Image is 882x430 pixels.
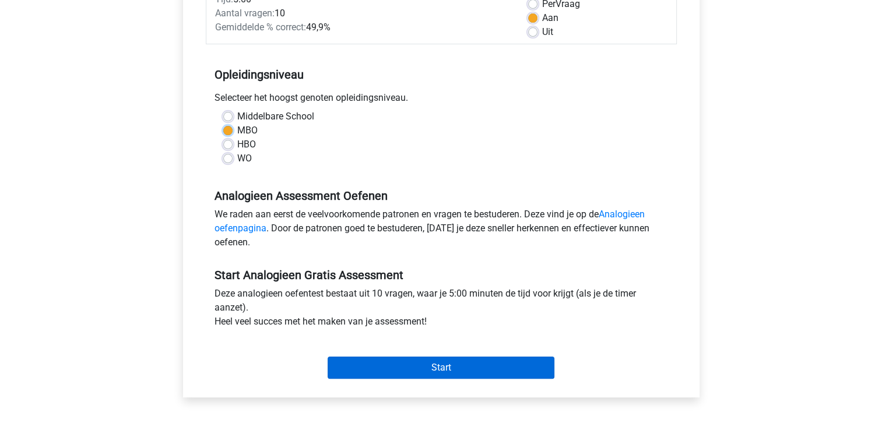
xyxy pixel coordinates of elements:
div: Selecteer het hoogst genoten opleidingsniveau. [206,91,677,110]
div: We raden aan eerst de veelvoorkomende patronen en vragen te bestuderen. Deze vind je op de . Door... [206,207,677,254]
div: Deze analogieen oefentest bestaat uit 10 vragen, waar je 5:00 minuten de tijd voor krijgt (als je... [206,287,677,333]
h5: Start Analogieen Gratis Assessment [215,268,668,282]
h5: Opleidingsniveau [215,63,668,86]
label: Middelbare School [237,110,314,124]
span: Aantal vragen: [215,8,275,19]
label: HBO [237,138,256,151]
label: MBO [237,124,258,138]
div: 49,9% [206,20,519,34]
label: Uit [542,25,553,39]
span: Gemiddelde % correct: [215,22,306,33]
label: Aan [542,11,558,25]
label: WO [237,151,252,165]
h5: Analogieen Assessment Oefenen [215,189,668,203]
div: 10 [206,6,519,20]
input: Start [328,357,554,379]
